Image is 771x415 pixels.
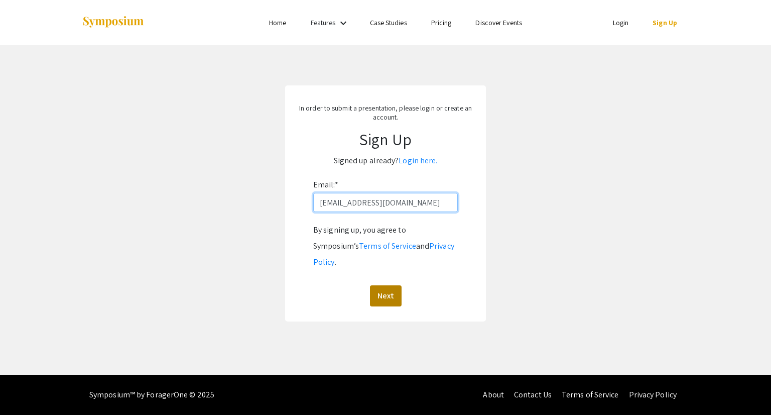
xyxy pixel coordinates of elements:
[370,285,402,306] button: Next
[475,18,522,27] a: Discover Events
[483,389,504,400] a: About
[313,241,454,267] a: Privacy Policy
[295,153,476,169] p: Signed up already?
[311,18,336,27] a: Features
[269,18,286,27] a: Home
[8,370,43,407] iframe: Chat
[562,389,619,400] a: Terms of Service
[370,18,407,27] a: Case Studies
[313,177,338,193] label: Email:
[431,18,452,27] a: Pricing
[295,103,476,122] p: In order to submit a presentation, please login or create an account.
[653,18,677,27] a: Sign Up
[337,17,349,29] mat-icon: Expand Features list
[359,241,416,251] a: Terms of Service
[629,389,677,400] a: Privacy Policy
[613,18,629,27] a: Login
[313,222,458,270] div: By signing up, you agree to Symposium’s and .
[514,389,552,400] a: Contact Us
[399,155,437,166] a: Login here.
[82,16,145,29] img: Symposium by ForagerOne
[295,130,476,149] h1: Sign Up
[89,375,214,415] div: Symposium™ by ForagerOne © 2025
